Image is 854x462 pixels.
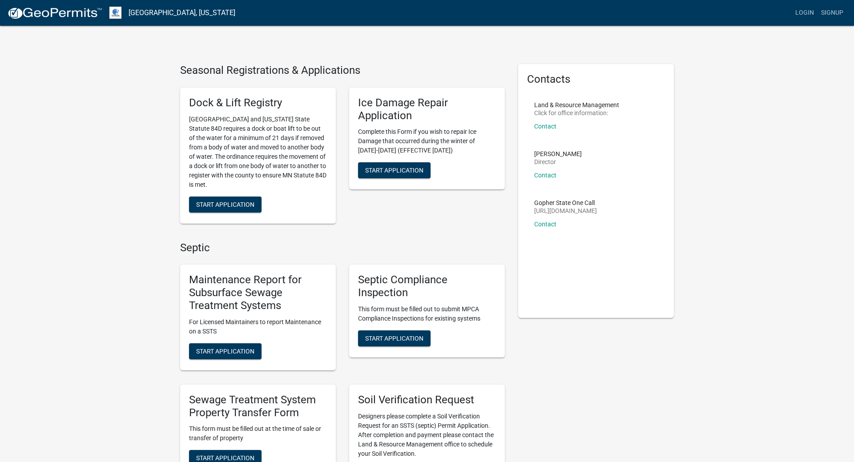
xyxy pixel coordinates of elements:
h5: Ice Damage Repair Application [358,96,496,122]
h5: Dock & Lift Registry [189,96,327,109]
span: Start Application [196,201,254,208]
button: Start Application [358,330,431,346]
p: [GEOGRAPHIC_DATA] and [US_STATE] State Statute 84D requires a dock or boat lift to be out of the ... [189,115,327,189]
p: For Licensed Maintainers to report Maintenance on a SSTS [189,317,327,336]
span: Start Application [196,347,254,354]
p: [URL][DOMAIN_NAME] [534,208,597,214]
p: This form must be filled out to submit MPCA Compliance Inspections for existing systems [358,305,496,323]
h5: Soil Verification Request [358,394,496,406]
span: Start Application [196,454,254,462]
p: Complete this Form if you wish to repair Ice Damage that occurred during the winter of [DATE]-[DA... [358,127,496,155]
p: Click for office information: [534,110,619,116]
img: Otter Tail County, Minnesota [109,7,121,19]
a: Contact [534,123,556,130]
span: Start Application [365,334,423,341]
button: Start Application [189,343,262,359]
p: [PERSON_NAME] [534,151,582,157]
p: This form must be filled out at the time of sale or transfer of property [189,424,327,443]
h5: Contacts [527,73,665,86]
h4: Septic [180,241,505,254]
p: Director [534,159,582,165]
span: Start Application [365,167,423,174]
p: Gopher State One Call [534,200,597,206]
a: Contact [534,221,556,228]
a: [GEOGRAPHIC_DATA], [US_STATE] [129,5,235,20]
a: Login [792,4,818,21]
h5: Septic Compliance Inspection [358,273,496,299]
button: Start Application [358,162,431,178]
a: Contact [534,172,556,179]
a: Signup [818,4,847,21]
h5: Maintenance Report for Subsurface Sewage Treatment Systems [189,273,327,312]
h5: Sewage Treatment System Property Transfer Form [189,394,327,419]
p: Designers please complete a Soil Verification Request for an SSTS (septic) Permit Application. Af... [358,412,496,458]
p: Land & Resource Management [534,102,619,108]
h4: Seasonal Registrations & Applications [180,64,505,77]
button: Start Application [189,197,262,213]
